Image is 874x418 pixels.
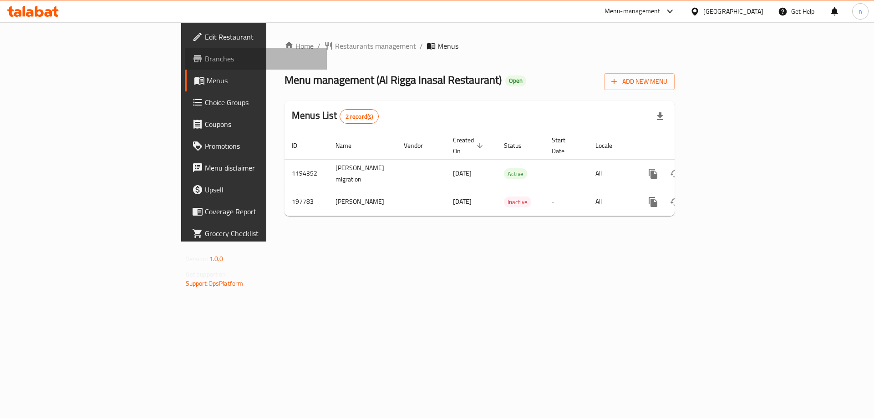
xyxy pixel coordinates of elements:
a: Grocery Checklist [185,222,327,244]
a: Menu disclaimer [185,157,327,179]
li: / [420,40,423,51]
div: Open [505,76,526,86]
a: Branches [185,48,327,70]
a: Edit Restaurant [185,26,327,48]
td: [PERSON_NAME] migration [328,159,396,188]
td: - [544,188,588,216]
span: Upsell [205,184,320,195]
span: Menus [437,40,458,51]
a: Coupons [185,113,327,135]
button: Change Status [664,191,686,213]
h2: Menus List [292,109,379,124]
span: Coverage Report [205,206,320,217]
div: Total records count [340,109,379,124]
span: Menu management ( Al Rigga Inasal Restaurant ) [285,70,502,90]
span: Branches [205,53,320,64]
div: Active [504,168,527,179]
span: Active [504,169,527,179]
td: [PERSON_NAME] [328,188,396,216]
span: Add New Menu [611,76,667,87]
a: Promotions [185,135,327,157]
button: more [642,163,664,185]
td: All [588,159,635,188]
a: Menus [185,70,327,91]
button: Change Status [664,163,686,185]
span: Choice Groups [205,97,320,108]
span: Get support on: [186,268,228,280]
span: ID [292,140,309,151]
span: Menu disclaimer [205,162,320,173]
td: All [588,188,635,216]
div: Menu-management [605,6,661,17]
span: Coupons [205,119,320,130]
span: Menus [207,75,320,86]
span: Version: [186,253,208,265]
a: Coverage Report [185,201,327,222]
th: Actions [635,132,737,160]
span: Promotions [205,141,320,151]
span: 2 record(s) [340,112,379,121]
td: - [544,159,588,188]
span: Start Date [552,135,577,156]
span: Name [335,140,363,151]
span: Edit Restaurant [205,31,320,42]
span: Open [505,77,526,85]
span: Created On [453,135,486,156]
span: Vendor [404,140,435,151]
span: Status [504,140,534,151]
a: Restaurants management [324,40,416,51]
button: Add New Menu [604,73,675,90]
a: Upsell [185,179,327,201]
span: Grocery Checklist [205,228,320,239]
div: Export file [649,106,671,127]
table: enhanced table [285,132,737,216]
span: [DATE] [453,196,472,207]
span: [DATE] [453,167,472,179]
span: n [859,6,862,16]
span: 1.0.0 [209,253,224,265]
nav: breadcrumb [285,40,675,51]
a: Support.OpsPlatform [186,277,244,289]
a: Choice Groups [185,91,327,113]
div: [GEOGRAPHIC_DATA] [703,6,763,16]
span: Inactive [504,197,531,207]
span: Locale [595,140,624,151]
span: Restaurants management [335,40,416,51]
button: more [642,191,664,213]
